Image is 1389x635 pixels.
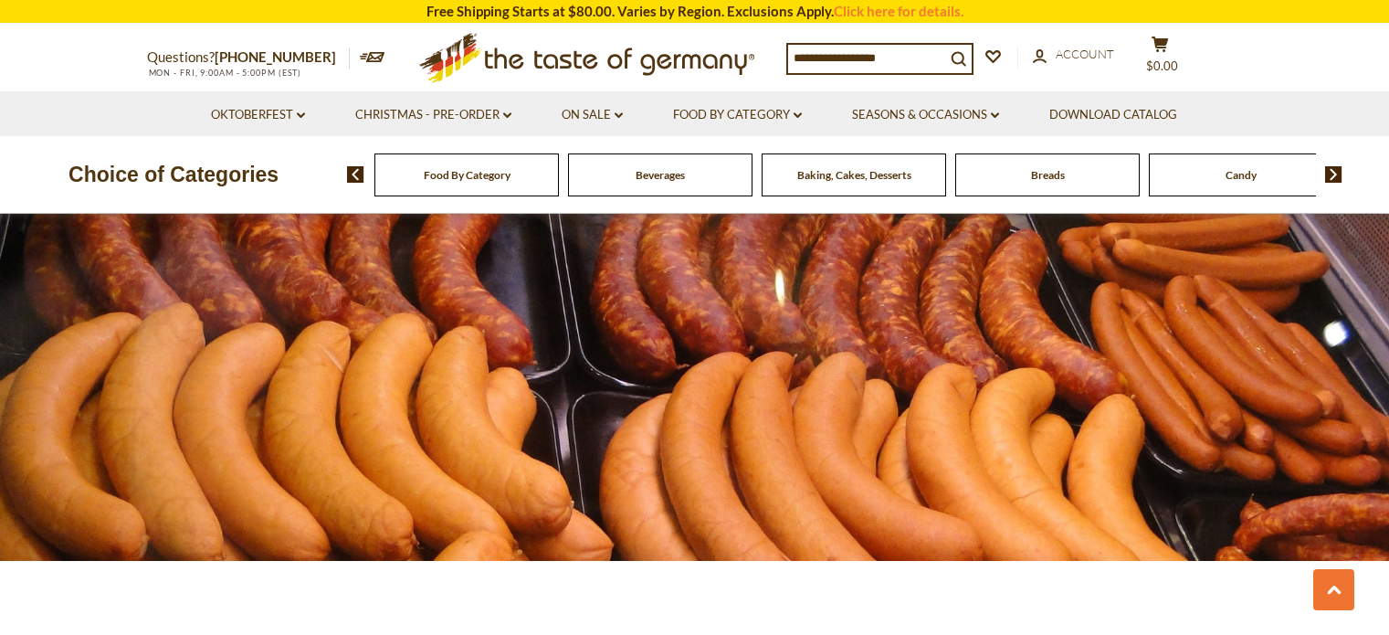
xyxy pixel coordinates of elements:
span: MON - FRI, 9:00AM - 5:00PM (EST) [147,68,302,78]
a: [PHONE_NUMBER] [215,48,336,65]
img: next arrow [1325,166,1342,183]
a: Download Catalog [1049,105,1177,125]
a: Seasons & Occasions [852,105,999,125]
a: Beverages [636,168,685,182]
p: Questions? [147,46,350,69]
img: previous arrow [347,166,364,183]
a: Food By Category [673,105,802,125]
a: Baking, Cakes, Desserts [797,168,911,182]
button: $0.00 [1133,36,1188,81]
a: Account [1033,45,1114,65]
a: Candy [1226,168,1257,182]
a: Breads [1031,168,1065,182]
span: $0.00 [1146,58,1178,73]
span: Account [1056,47,1114,61]
a: On Sale [562,105,623,125]
a: Christmas - PRE-ORDER [355,105,511,125]
a: Food By Category [424,168,510,182]
a: Click here for details. [834,3,963,19]
a: Oktoberfest [211,105,305,125]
